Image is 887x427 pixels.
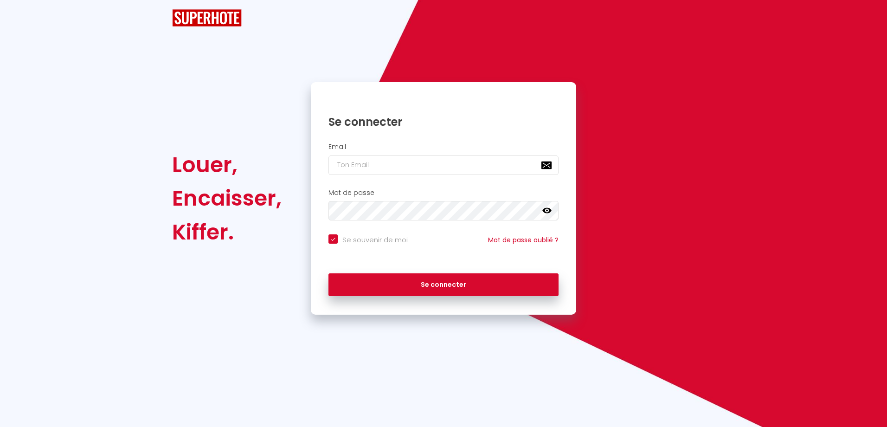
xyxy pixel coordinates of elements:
[172,9,242,26] img: SuperHote logo
[7,4,35,32] button: Ouvrir le widget de chat LiveChat
[172,215,282,249] div: Kiffer.
[328,273,559,297] button: Se connecter
[328,143,559,151] h2: Email
[488,235,559,245] a: Mot de passe oublié ?
[328,189,559,197] h2: Mot de passe
[172,148,282,181] div: Louer,
[848,385,880,420] iframe: Chat
[328,155,559,175] input: Ton Email
[172,181,282,215] div: Encaisser,
[328,115,559,129] h1: Se connecter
